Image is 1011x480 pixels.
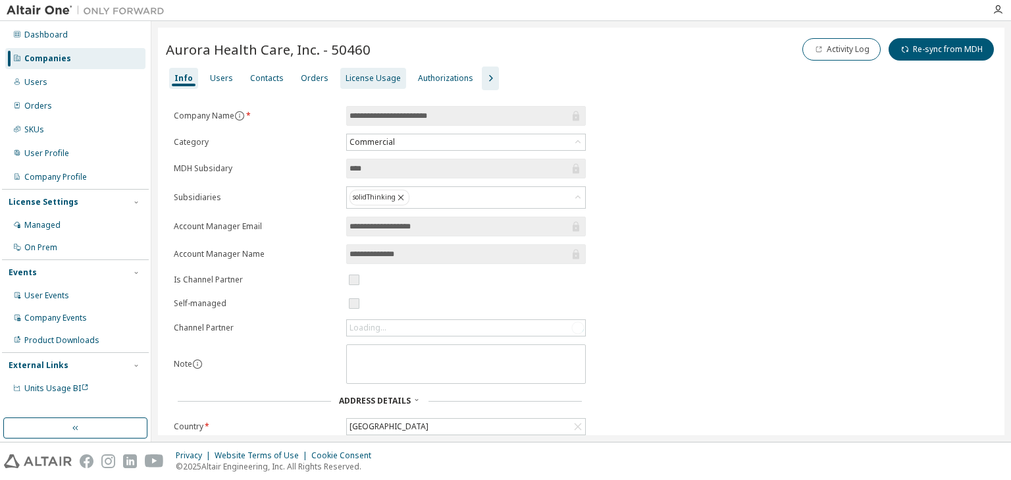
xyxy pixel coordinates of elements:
img: facebook.svg [80,454,93,468]
div: [GEOGRAPHIC_DATA] [348,419,430,434]
div: Authorizations [418,73,473,84]
label: Note [174,358,192,369]
p: © 2025 Altair Engineering, Inc. All Rights Reserved. [176,461,379,472]
div: Info [174,73,193,84]
div: Orders [24,101,52,111]
div: Users [210,73,233,84]
div: Commercial [347,134,585,150]
div: User Events [24,290,69,301]
span: Units Usage BI [24,383,89,394]
label: Category [174,137,338,147]
label: MDH Subsidary [174,163,338,174]
div: Privacy [176,450,215,461]
div: SKUs [24,124,44,135]
div: Cookie Consent [311,450,379,461]
div: Orders [301,73,328,84]
button: information [192,359,203,369]
div: Companies [24,53,71,64]
img: linkedin.svg [123,454,137,468]
img: youtube.svg [145,454,164,468]
div: Loading... [347,320,585,336]
label: Channel Partner [174,323,338,333]
label: Country [174,421,338,432]
label: Subsidiaries [174,192,338,203]
div: Events [9,267,37,278]
div: Commercial [348,135,397,149]
button: Activity Log [802,38,881,61]
div: Loading... [350,323,386,333]
div: User Profile [24,148,69,159]
button: Re-sync from MDH [889,38,994,61]
div: Company Events [24,313,87,323]
div: External Links [9,360,68,371]
label: Self-managed [174,298,338,309]
div: License Usage [346,73,401,84]
button: information [234,111,245,121]
label: Is Channel Partner [174,275,338,285]
label: Company Name [174,111,338,121]
div: Company Profile [24,172,87,182]
div: solidThinking [350,190,409,205]
img: altair_logo.svg [4,454,72,468]
img: Altair One [7,4,171,17]
div: Dashboard [24,30,68,40]
div: Users [24,77,47,88]
label: Account Manager Name [174,249,338,259]
div: License Settings [9,197,78,207]
span: Address Details [339,395,411,406]
label: Account Manager Email [174,221,338,232]
span: Aurora Health Care, Inc. - 50460 [166,40,371,59]
div: [GEOGRAPHIC_DATA] [347,419,585,435]
img: instagram.svg [101,454,115,468]
div: Website Terms of Use [215,450,311,461]
div: Product Downloads [24,335,99,346]
div: On Prem [24,242,57,253]
div: solidThinking [347,187,585,208]
div: Contacts [250,73,284,84]
div: Managed [24,220,61,230]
